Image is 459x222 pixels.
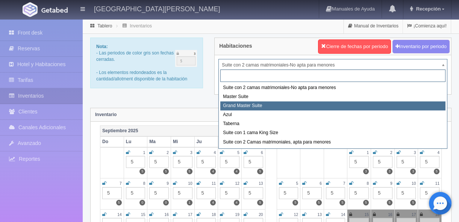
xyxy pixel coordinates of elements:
div: Grand Master Suite [220,101,445,110]
div: Azul [220,110,445,119]
div: Taberna [220,119,445,128]
div: Suite con 2 camas matrimoniales-No apta para menores [220,83,445,92]
div: Master Suite [220,92,445,101]
div: Suite con 1 cama King Size [220,128,445,137]
div: Suite con 2 Camas matrimoniales, apta para menores [220,138,445,147]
